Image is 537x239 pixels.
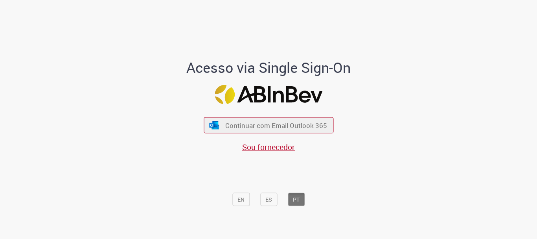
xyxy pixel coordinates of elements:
img: Logo ABInBev [215,85,322,104]
button: ES [260,193,277,206]
button: EN [232,193,250,206]
img: ícone Azure/Microsoft 360 [209,121,220,129]
a: Sou fornecedor [242,142,295,152]
span: Continuar com Email Outlook 365 [225,121,327,130]
button: ícone Azure/Microsoft 360 Continuar com Email Outlook 365 [204,117,333,133]
button: PT [288,193,305,206]
h1: Acesso via Single Sign-On [160,60,378,76]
